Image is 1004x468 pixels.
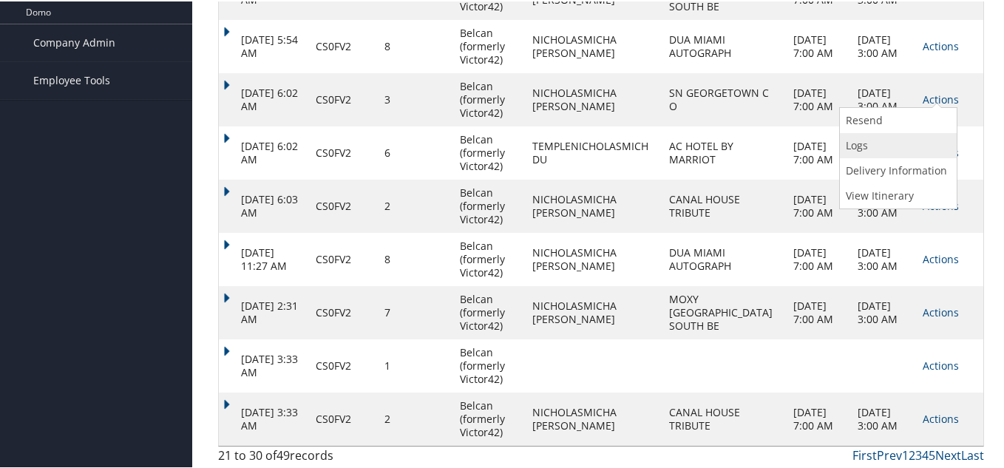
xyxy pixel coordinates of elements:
[219,338,308,391] td: [DATE] 3:33 AM
[377,72,452,125] td: 3
[452,178,525,231] td: Belcan (formerly Victor42)
[308,391,377,444] td: CS0FV2
[935,446,961,462] a: Next
[662,391,786,444] td: CANAL HOUSE TRIBUTE
[786,18,850,72] td: [DATE] 7:00 AM
[308,338,377,391] td: CS0FV2
[850,72,915,125] td: [DATE] 3:00 AM
[786,231,850,285] td: [DATE] 7:00 AM
[923,251,959,265] a: Actions
[377,285,452,338] td: 7
[923,304,959,318] a: Actions
[922,446,929,462] a: 4
[452,285,525,338] td: Belcan (formerly Victor42)
[850,391,915,444] td: [DATE] 3:00 AM
[308,231,377,285] td: CS0FV2
[850,18,915,72] td: [DATE] 3:00 AM
[377,231,452,285] td: 8
[308,125,377,178] td: CS0FV2
[219,125,308,178] td: [DATE] 6:02 AM
[377,338,452,391] td: 1
[852,446,877,462] a: First
[525,178,662,231] td: NICHOLASMICHA [PERSON_NAME]
[377,391,452,444] td: 2
[915,446,922,462] a: 3
[377,125,452,178] td: 6
[929,446,935,462] a: 5
[662,18,786,72] td: DUA MIAMI AUTOGRAPH
[452,231,525,285] td: Belcan (formerly Victor42)
[308,72,377,125] td: CS0FV2
[877,446,902,462] a: Prev
[377,18,452,72] td: 8
[452,18,525,72] td: Belcan (formerly Victor42)
[525,285,662,338] td: NICHOLASMICHA [PERSON_NAME]
[786,72,850,125] td: [DATE] 7:00 AM
[525,391,662,444] td: NICHOLASMICHA [PERSON_NAME]
[923,410,959,424] a: Actions
[840,132,953,157] a: Logs
[219,231,308,285] td: [DATE] 11:27 AM
[377,178,452,231] td: 2
[662,178,786,231] td: CANAL HOUSE TRIBUTE
[33,61,110,98] span: Employee Tools
[961,446,984,462] a: Last
[219,285,308,338] td: [DATE] 2:31 AM
[452,72,525,125] td: Belcan (formerly Victor42)
[525,231,662,285] td: NICHOLASMICHA [PERSON_NAME]
[219,391,308,444] td: [DATE] 3:33 AM
[662,125,786,178] td: AC HOTEL BY MARRIOT
[840,106,953,132] a: Resend
[219,18,308,72] td: [DATE] 5:54 AM
[786,285,850,338] td: [DATE] 7:00 AM
[525,125,662,178] td: TEMPLENICHOLASMICH DU
[525,18,662,72] td: NICHOLASMICHA [PERSON_NAME]
[786,125,850,178] td: [DATE] 7:00 AM
[902,446,909,462] a: 1
[525,72,662,125] td: NICHOLASMICHA [PERSON_NAME]
[33,23,115,60] span: Company Admin
[662,72,786,125] td: SN GEORGETOWN C O
[662,285,786,338] td: MOXY [GEOGRAPHIC_DATA] SOUTH BE
[662,231,786,285] td: DUA MIAMI AUTOGRAPH
[923,91,959,105] a: Actions
[452,338,525,391] td: Belcan (formerly Victor42)
[850,231,915,285] td: [DATE] 3:00 AM
[277,446,290,462] span: 49
[850,285,915,338] td: [DATE] 3:00 AM
[308,178,377,231] td: CS0FV2
[840,182,953,207] a: View Itinerary
[308,285,377,338] td: CS0FV2
[923,357,959,371] a: Actions
[909,446,915,462] a: 2
[840,157,953,182] a: Delivery Information
[786,391,850,444] td: [DATE] 7:00 AM
[219,178,308,231] td: [DATE] 6:03 AM
[219,72,308,125] td: [DATE] 6:02 AM
[923,38,959,52] a: Actions
[308,18,377,72] td: CS0FV2
[452,125,525,178] td: Belcan (formerly Victor42)
[452,391,525,444] td: Belcan (formerly Victor42)
[786,178,850,231] td: [DATE] 7:00 AM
